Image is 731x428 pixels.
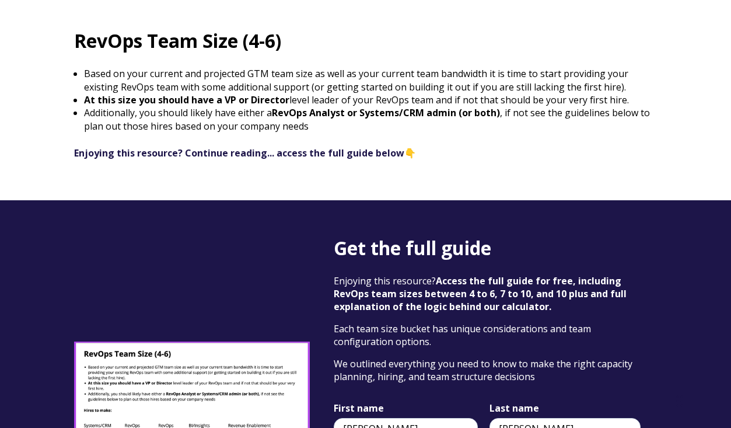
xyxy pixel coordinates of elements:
[84,93,289,106] span: At this size you should have a VP or Director
[676,384,683,419] div: Drag
[334,402,384,415] span: First name
[74,147,416,159] strong: 👇
[334,274,627,313] span: Enjoying this resource?
[334,235,491,260] span: Get the full guide
[74,147,404,159] span: Enjoying this resource? Continue reading... access the full guide below
[84,106,650,132] span: , if not see the guidelines below to plan out those hires based on your company needs
[289,93,629,106] span: level leader of your RevOps team and if not that should be your very first hire.
[489,402,539,415] span: Last name
[334,357,632,383] span: We outlined everything you need to know to make the right capacity planning, hiring, and team str...
[74,28,281,53] strong: RevOps Team Size (4-6)
[84,106,272,119] span: Additionally, you should likely have either a
[272,106,500,119] span: RevOps Analyst or Systems/CRM admin (or both)
[334,274,627,313] strong: Access the full guide for free, including RevOps team sizes between 4 to 6, 7 to 10, and 10 plus ...
[84,67,628,93] span: Based on your current and projected GTM team size as well as your current team bandwidth it is ti...
[521,265,731,428] iframe: Chat Widget
[334,322,591,348] span: Each team size bucket has unique considerations and team configuration options.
